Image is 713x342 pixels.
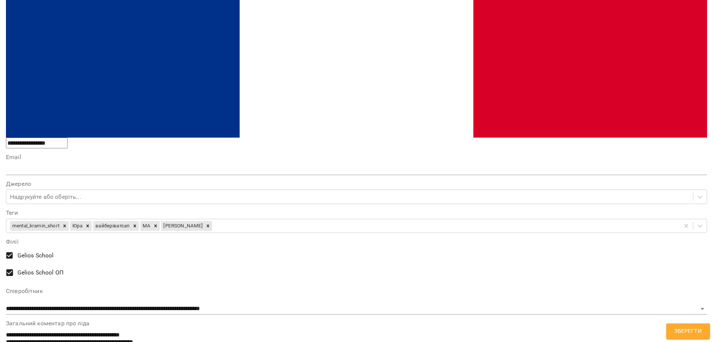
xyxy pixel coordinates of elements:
div: МА [140,221,152,231]
label: Джерело [6,181,707,187]
span: Gelios School ОП [17,268,64,277]
div: Юра [70,221,84,231]
span: Gelios School [17,251,54,260]
span: Зберегти [674,326,702,336]
div: Надрукуйте або оберіть... [10,193,81,201]
label: Теги [6,210,707,216]
div: [PERSON_NAME] [161,221,204,231]
label: Email [6,154,707,160]
label: Загальний коментар про ліда [6,320,707,326]
div: вайберіватсап [93,221,131,231]
div: mental_kramin_short [10,221,61,231]
label: Філії [6,239,707,245]
button: Зберегти [666,323,710,339]
label: Співробітник [6,288,707,294]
